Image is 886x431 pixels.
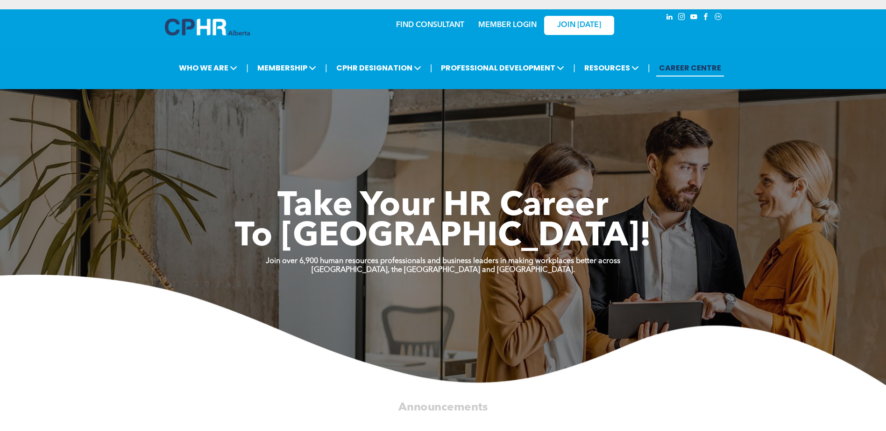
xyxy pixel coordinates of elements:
span: RESOURCES [581,59,642,76]
span: Announcements [398,402,488,413]
span: To [GEOGRAPHIC_DATA]! [235,220,652,254]
li: | [573,58,575,77]
img: A blue and white logo for cp alberta [165,19,250,35]
a: Social network [713,12,723,24]
strong: Join over 6,900 human resources professionals and business leaders in making workplaces better ac... [266,257,620,265]
a: instagram [677,12,687,24]
a: MEMBER LOGIN [478,21,537,29]
strong: [GEOGRAPHIC_DATA], the [GEOGRAPHIC_DATA] and [GEOGRAPHIC_DATA]. [312,266,575,274]
span: WHO WE ARE [176,59,240,76]
a: linkedin [665,12,675,24]
li: | [246,58,248,77]
span: PROFESSIONAL DEVELOPMENT [438,59,567,76]
a: facebook [701,12,711,24]
li: | [648,58,650,77]
a: youtube [689,12,699,24]
li: | [325,58,327,77]
span: Take Your HR Career [277,190,609,223]
li: | [430,58,432,77]
span: JOIN [DATE] [557,21,601,30]
span: CPHR DESIGNATION [333,59,424,76]
a: JOIN [DATE] [544,16,614,35]
span: MEMBERSHIP [255,59,319,76]
a: FIND CONSULTANT [396,21,464,29]
a: CAREER CENTRE [656,59,724,76]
